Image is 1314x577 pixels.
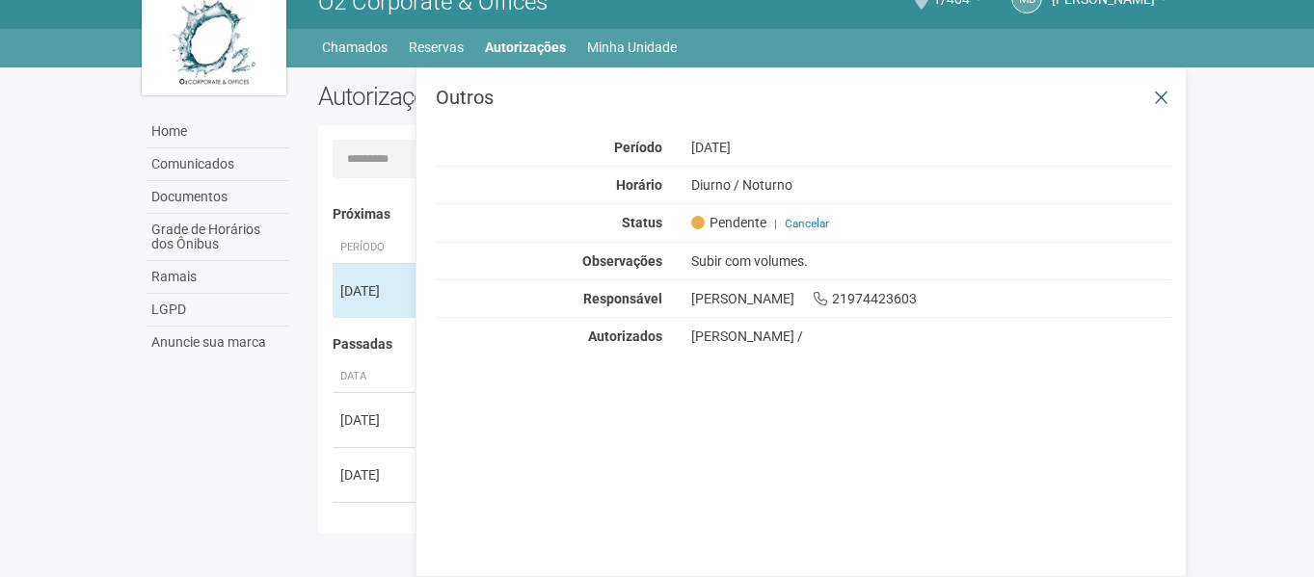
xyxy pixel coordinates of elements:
th: Data [333,361,419,393]
strong: Observações [582,253,662,269]
span: | [774,217,777,230]
a: Cancelar [785,217,829,230]
div: [DATE] [677,139,1187,156]
strong: Autorizados [588,328,662,344]
strong: Período [614,140,662,155]
a: Autorizações [485,34,566,61]
a: Grade de Horários dos Ônibus [147,214,289,261]
strong: Responsável [583,291,662,306]
div: Diurno / Noturno [677,176,1187,194]
a: Reservas [409,34,464,61]
h2: Autorizações [318,82,731,111]
div: [DATE] [340,465,412,485]
a: Home [147,116,289,148]
strong: Status [622,215,662,230]
a: Documentos [147,181,289,214]
div: [DATE] [340,410,412,430]
div: Subir com volumes. [677,252,1187,270]
span: Pendente [691,214,766,231]
h3: Outros [436,88,1171,107]
a: Ramais [147,261,289,294]
div: [PERSON_NAME] 21974423603 [677,290,1187,307]
h4: Passadas [333,337,1159,352]
a: Minha Unidade [587,34,677,61]
a: Comunicados [147,148,289,181]
strong: Horário [616,177,662,193]
div: [PERSON_NAME] / [691,328,1172,345]
div: [DATE] [340,281,412,301]
a: LGPD [147,294,289,327]
a: Chamados [322,34,388,61]
a: Anuncie sua marca [147,327,289,358]
th: Período [333,232,419,264]
h4: Próximas [333,207,1159,222]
